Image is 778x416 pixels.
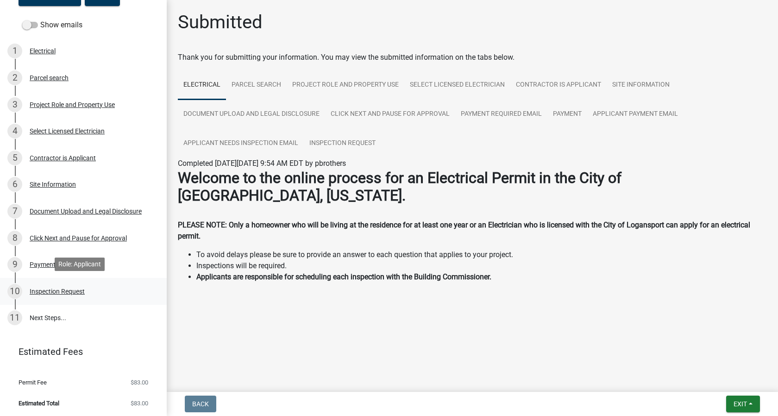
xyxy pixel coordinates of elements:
a: Document Upload and Legal Disclosure [178,100,325,129]
div: Electrical [30,48,56,54]
div: 3 [7,97,22,112]
div: 7 [7,204,22,219]
span: Completed [DATE][DATE] 9:54 AM EDT by pbrothers [178,159,346,168]
strong: Welcome to the online process for an Electrical Permit in the City of [GEOGRAPHIC_DATA], [US_STATE]. [178,169,621,204]
div: 4 [7,124,22,139]
div: Role: Applicant [55,258,105,271]
a: Project Role and Property Use [287,70,404,100]
span: $83.00 [131,379,148,385]
a: Applicant Payment Email [587,100,684,129]
span: Permit Fee [19,379,47,385]
div: Payment [30,261,56,268]
a: Parcel search [226,70,287,100]
div: 10 [7,284,22,299]
div: 8 [7,231,22,246]
a: Estimated Fees [7,342,152,361]
label: Show emails [22,19,82,31]
div: Thank you for submitting your information. You may view the submitted information on the tabs below. [178,52,767,63]
div: 1 [7,44,22,58]
button: Exit [726,396,760,412]
h1: Submitted [178,11,263,33]
a: Inspection Request [304,129,381,158]
strong: Applicants are responsible for scheduling each inspection with the Building Commissioner. [196,272,491,281]
div: Click Next and Pause for Approval [30,235,127,241]
span: Exit [734,400,747,408]
div: 6 [7,177,22,192]
div: 11 [7,310,22,325]
a: Click Next and Pause for Approval [325,100,455,129]
a: Payment Required Email [455,100,547,129]
div: Inspection Request [30,288,85,295]
div: Project Role and Property Use [30,101,115,108]
div: Select Licensed Electrician [30,128,105,134]
div: Contractor is Applicant [30,155,96,161]
div: 5 [7,151,22,165]
span: Estimated Total [19,400,59,406]
a: Payment [547,100,587,129]
strong: PLEASE NOTE: Only a homeowner who will be living at the residence for at least one year or an Ele... [178,221,750,240]
div: Parcel search [30,75,69,81]
a: Electrical [178,70,226,100]
span: $83.00 [131,400,148,406]
li: Inspections will be required. [196,260,767,271]
a: Contractor is Applicant [510,70,607,100]
div: 2 [7,70,22,85]
a: Applicant needs Inspection Email [178,129,304,158]
a: Select Licensed Electrician [404,70,510,100]
li: To avoid delays please be sure to provide an answer to each question that applies to your project. [196,249,767,260]
div: Site Information [30,181,76,188]
div: 9 [7,257,22,272]
div: Document Upload and Legal Disclosure [30,208,142,214]
a: Site Information [607,70,675,100]
button: Back [185,396,216,412]
span: Back [192,400,209,408]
